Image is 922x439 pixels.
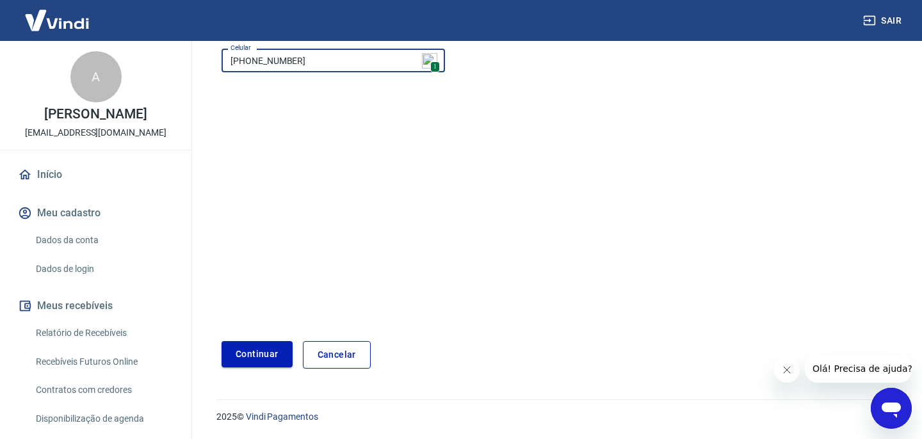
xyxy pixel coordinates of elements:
[805,355,912,383] iframe: Mensagem da empresa
[303,341,371,369] a: Cancelar
[230,43,251,52] label: Celular
[8,9,108,19] span: Olá! Precisa de ajuda?
[44,108,147,121] p: [PERSON_NAME]
[31,377,176,403] a: Contratos com credores
[422,53,437,68] img: npw-badge-icon.svg
[246,411,318,422] a: Vindi Pagamentos
[861,9,907,33] button: Sair
[15,161,176,189] a: Início
[31,256,176,282] a: Dados de login
[15,1,99,40] img: Vindi
[222,341,293,367] button: Continuar
[216,410,891,424] p: 2025 ©
[15,292,176,320] button: Meus recebíveis
[31,320,176,346] a: Relatório de Recebíveis
[871,388,912,429] iframe: Botão para abrir a janela de mensagens
[430,61,440,72] span: 1
[25,126,166,140] p: [EMAIL_ADDRESS][DOMAIN_NAME]
[31,349,176,375] a: Recebíveis Futuros Online
[70,51,122,102] div: A
[15,199,176,227] button: Meu cadastro
[774,357,800,383] iframe: Fechar mensagem
[31,406,176,432] a: Disponibilização de agenda
[31,227,176,253] a: Dados da conta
